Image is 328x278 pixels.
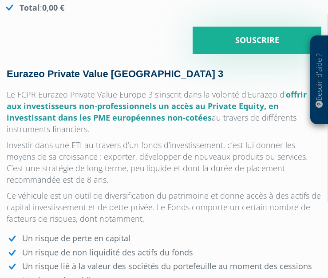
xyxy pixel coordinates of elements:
[7,234,321,243] li: Un risque de perte en capital
[7,248,321,258] li: Un risque de non liquidité des actifs du fonds
[4,2,321,14] li: :
[7,262,321,271] li: Un risque lié à la valeur des sociétés du portefeuille au moment des cessions
[7,139,321,185] p: Investir dans une ETI au travers d’un fonds d’investissement, c’est lui donner les moyens de sa c...
[7,89,307,123] span: offrir aux investisseurs non-professionnels un accès au Private Equity, en investissant dans les ...
[7,89,321,135] p: Le FCPR Eurazeo Private Value Europe 3 s’inscrit dans la volonté d'Eurazeo d’ au travers de diffé...
[42,2,64,13] strong: 0,00 €
[314,40,324,120] p: Besoin d'aide ?
[7,190,321,224] p: Ce véhicule est un outil de diversification du patrimoine et donne accès à des actifs de capital ...
[20,2,40,13] strong: Total
[193,27,321,54] input: Souscrire
[7,69,321,79] h4: Eurazeo Private Value [GEOGRAPHIC_DATA] 3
